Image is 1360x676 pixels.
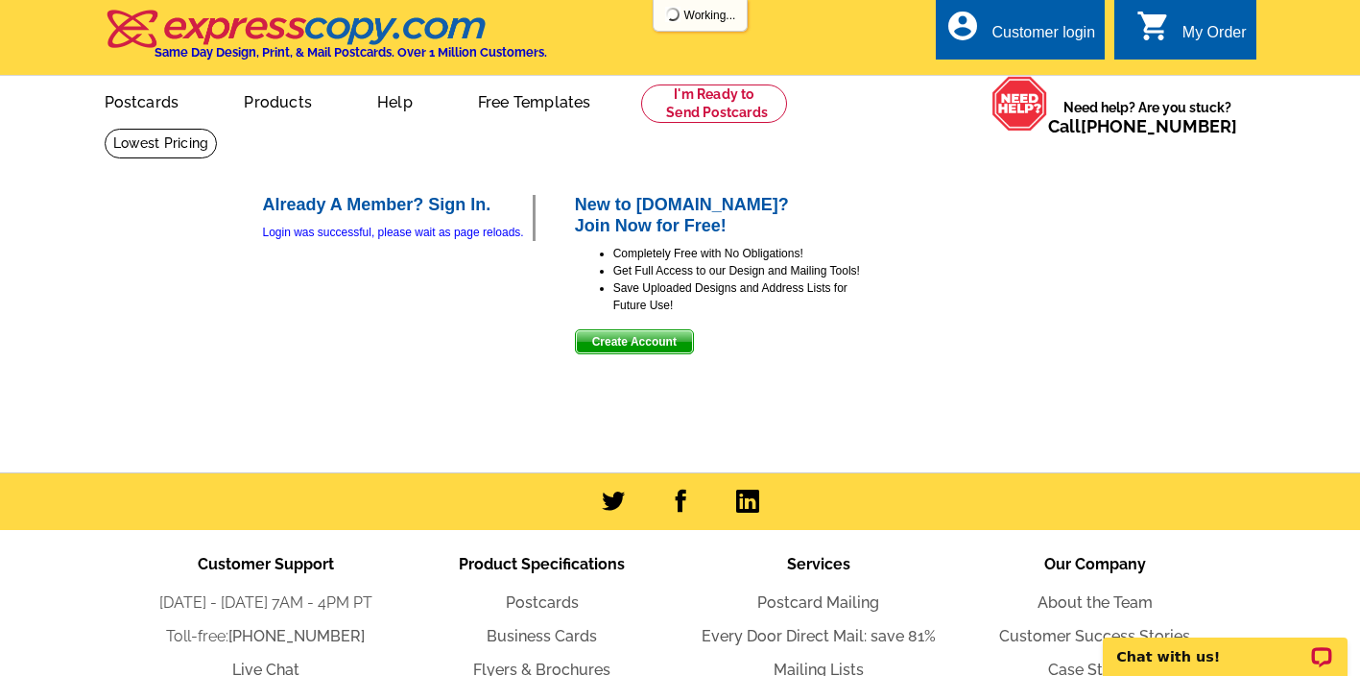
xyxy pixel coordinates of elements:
h4: Same Day Design, Print, & Mail Postcards. Over 1 Million Customers. [155,45,547,60]
img: help [991,76,1048,132]
a: Business Cards [487,627,597,645]
li: Completely Free with No Obligations! [613,245,863,262]
div: My Order [1182,24,1247,51]
span: Create Account [576,330,693,353]
iframe: LiveChat chat widget [1090,616,1360,676]
a: [PHONE_NUMBER] [1081,116,1237,136]
div: Login was successful, please wait as page reloads. [263,224,533,241]
i: shopping_cart [1136,9,1171,43]
span: Call [1048,116,1237,136]
i: account_circle [945,9,980,43]
span: Need help? Are you stuck? [1048,98,1247,136]
a: Customer Success Stories [999,627,1190,645]
a: Help [346,78,443,123]
li: Save Uploaded Designs and Address Lists for Future Use! [613,279,863,314]
li: Get Full Access to our Design and Mailing Tools! [613,262,863,279]
span: Services [787,555,850,573]
div: Customer login [991,24,1095,51]
a: Same Day Design, Print, & Mail Postcards. Over 1 Million Customers. [105,23,547,60]
li: [DATE] - [DATE] 7AM - 4PM PT [128,591,404,615]
a: Postcards [74,78,210,123]
span: Our Company [1044,555,1146,573]
button: Create Account [575,329,694,354]
h2: Already A Member? Sign In. [263,195,533,216]
a: Every Door Direct Mail: save 81% [702,627,936,645]
a: Postcards [506,593,579,612]
a: About the Team [1038,593,1153,612]
a: account_circle Customer login [945,21,1095,45]
a: Postcard Mailing [757,593,879,612]
a: [PHONE_NUMBER] [228,627,365,645]
a: Products [213,78,343,123]
a: Free Templates [447,78,622,123]
a: shopping_cart My Order [1136,21,1247,45]
li: Toll-free: [128,625,404,648]
img: loading... [665,7,680,22]
span: Product Specifications [459,555,625,573]
h2: New to [DOMAIN_NAME]? Join Now for Free! [575,195,863,236]
span: Customer Support [198,555,334,573]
